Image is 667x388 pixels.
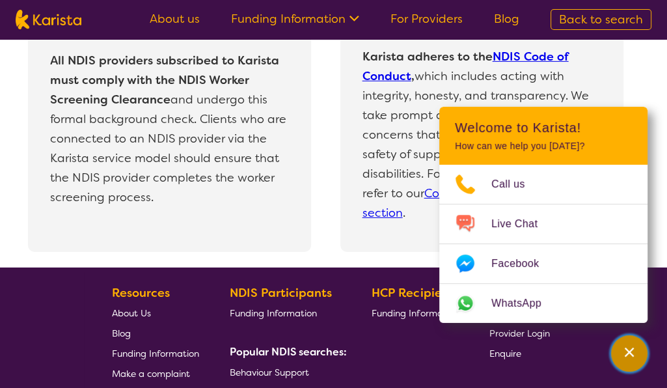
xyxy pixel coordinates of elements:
[491,174,541,194] span: Call us
[112,363,199,383] a: Make a complaint
[491,214,553,234] span: Live Chat
[455,120,632,135] h2: Welcome to Karista!
[112,368,190,380] span: Make a complaint
[489,343,550,363] a: Enquire
[112,307,151,319] span: About Us
[439,107,647,323] div: Channel Menu
[611,335,647,372] button: Channel Menu
[559,12,643,27] span: Back to search
[491,294,557,313] span: WhatsApp
[439,165,647,323] ul: Choose channel
[230,307,317,319] span: Funding Information
[112,323,199,343] a: Blog
[455,141,632,152] p: How can we help you [DATE]?
[372,303,459,323] a: Funding Information
[112,327,131,339] span: Blog
[390,11,463,27] a: For Providers
[372,285,459,301] b: HCP Recipients
[489,348,521,359] span: Enquire
[112,285,170,301] b: Resources
[372,307,459,319] span: Funding Information
[491,254,554,273] span: Facebook
[16,10,81,29] img: Karista logo
[230,285,332,301] b: NDIS Participants
[112,348,199,359] span: Funding Information
[489,327,550,339] span: Provider Login
[50,53,279,107] b: All NDIS providers subscribed to Karista must comply with the NDIS Worker Screening Clearance
[494,11,519,27] a: Blog
[231,11,359,27] a: Funding Information
[230,362,342,382] a: Behaviour Support
[230,345,347,359] b: Popular NDIS searches:
[551,9,651,30] a: Back to search
[489,323,550,343] a: Provider Login
[47,48,293,210] p: and undergo this formal background check. Clients who are connected to an NDIS provider via the K...
[359,44,605,226] p: which includes acting with integrity, honesty, and transparency. We take prompt action to raise a...
[230,303,342,323] a: Funding Information
[362,49,569,84] a: NDIS Code of Conduct
[230,367,309,378] span: Behaviour Support
[150,11,200,27] a: About us
[112,303,199,323] a: About Us
[362,49,569,84] b: Karista adheres to the ,
[112,343,199,363] a: Funding Information
[439,284,647,323] a: Web link opens in a new tab.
